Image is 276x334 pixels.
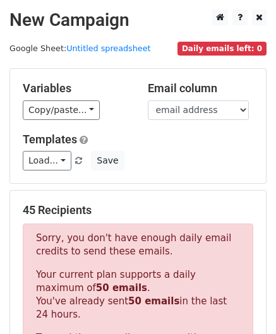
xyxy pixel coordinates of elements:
h2: New Campaign [9,9,267,31]
strong: 50 emails [128,295,179,307]
p: Your current plan supports a daily maximum of . You've already sent in the last 24 hours. [36,268,240,321]
a: Copy/paste... [23,100,100,120]
p: Sorry, you don't have enough daily email credits to send these emails. [36,232,240,258]
h5: Email column [148,81,254,95]
a: Daily emails left: 0 [177,44,267,53]
small: Google Sheet: [9,44,151,53]
button: Save [91,151,124,170]
a: Templates [23,133,77,146]
strong: 50 emails [96,282,147,294]
span: Daily emails left: 0 [177,42,267,56]
h5: 45 Recipients [23,203,253,217]
a: Load... [23,151,71,170]
h5: Variables [23,81,129,95]
a: Untitled spreadsheet [66,44,150,53]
